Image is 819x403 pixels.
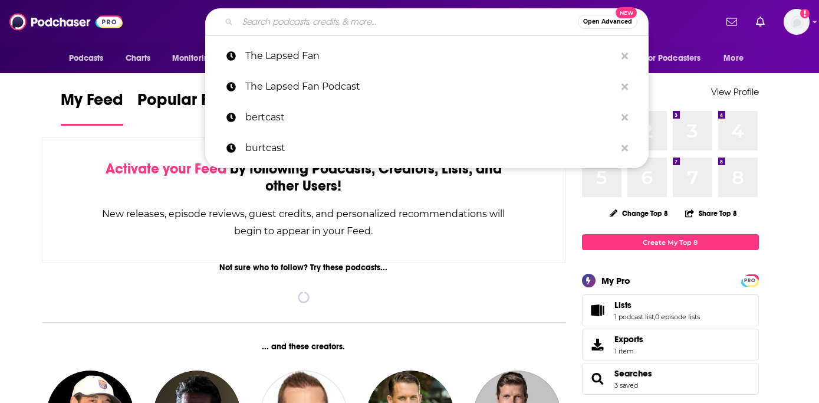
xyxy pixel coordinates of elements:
a: Show notifications dropdown [722,12,742,32]
span: Open Advanced [583,19,632,25]
svg: Add a profile image [800,9,810,18]
span: New [616,7,637,18]
div: My Pro [601,275,630,286]
a: PRO [743,276,757,284]
span: 1 item [614,347,643,355]
a: burtcast [205,133,649,163]
a: The Lapsed Fan Podcast [205,71,649,102]
span: Exports [614,334,643,345]
a: Searches [586,371,610,387]
a: Lists [614,300,700,310]
a: Charts [118,47,158,70]
a: 1 podcast list [614,313,654,321]
div: Not sure who to follow? Try these podcasts... [42,263,566,273]
a: My Feed [61,90,123,126]
span: Podcasts [69,50,104,67]
span: For Podcasters [644,50,701,67]
span: , [654,313,655,321]
span: More [723,50,744,67]
span: My Feed [61,90,123,117]
span: Activate your Feed [106,160,226,178]
a: View Profile [711,86,759,97]
p: bertcast [245,102,616,133]
p: The Lapsed Fan Podcast [245,71,616,102]
input: Search podcasts, credits, & more... [238,12,578,31]
span: Lists [582,294,759,326]
span: Charts [126,50,151,67]
button: open menu [637,47,718,70]
div: ... and these creators. [42,342,566,352]
a: Searches [614,368,652,379]
div: by following Podcasts, Creators, Lists, and other Users! [101,160,506,195]
a: Show notifications dropdown [751,12,769,32]
button: Open AdvancedNew [578,15,637,29]
a: Popular Feed [137,90,238,126]
img: Podchaser - Follow, Share and Rate Podcasts [9,11,123,33]
a: 3 saved [614,381,638,389]
a: Lists [586,302,610,319]
button: Change Top 8 [603,206,676,221]
a: Exports [582,329,759,361]
span: Logged in as dkcmediatechnyc [784,9,810,35]
div: Search podcasts, credits, & more... [205,8,649,35]
a: The Lapsed Fan [205,41,649,71]
button: open menu [715,47,758,70]
button: open menu [61,47,119,70]
a: Create My Top 8 [582,234,759,250]
div: New releases, episode reviews, guest credits, and personalized recommendations will begin to appe... [101,205,506,240]
span: Exports [586,336,610,353]
button: Show profile menu [784,9,810,35]
button: open menu [164,47,229,70]
span: PRO [743,276,757,285]
span: Popular Feed [137,90,238,117]
span: Lists [614,300,631,310]
p: The Lapsed Fan [245,41,616,71]
a: 0 episode lists [655,313,700,321]
span: Monitoring [172,50,214,67]
span: Searches [582,363,759,395]
button: Share Top 8 [685,202,738,225]
img: User Profile [784,9,810,35]
p: burtcast [245,133,616,163]
a: bertcast [205,102,649,133]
